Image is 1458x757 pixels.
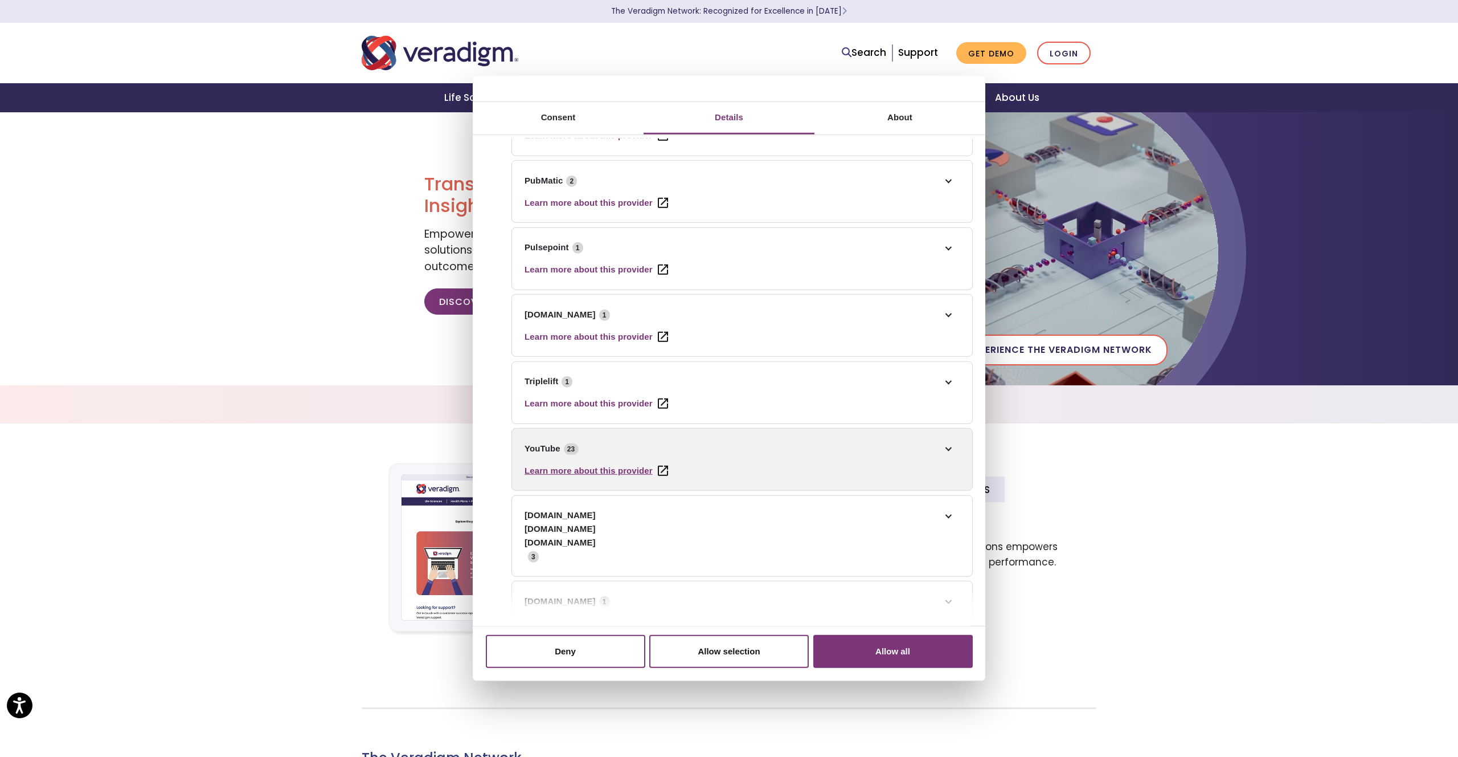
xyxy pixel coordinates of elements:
button: Deny [486,635,645,668]
a: Pulsepoint's privacy policy - opens in a new window [525,254,668,276]
a: PubMatic2 [525,173,959,187]
a: Triplelift1 [525,375,959,388]
a: Get Demo [956,42,1026,64]
a: Openx's privacy policy - opens in a new window [525,120,668,143]
a: [DOMAIN_NAME][DOMAIN_NAME][DOMAIN_NAME]3 [525,508,959,563]
a: YouTube's privacy policy - opens in a new window [525,455,668,477]
a: Support [898,46,938,59]
a: [DOMAIN_NAME]1 [525,307,959,321]
button: Allow all [813,635,973,668]
a: [DOMAIN_NAME]1 [525,594,959,608]
a: The Veradigm Network: Recognized for Excellence in [DATE]Learn More [611,6,847,17]
button: Allow selection [649,635,809,668]
a: PubMatic's privacy policy - opens in a new window [525,187,668,209]
h1: Transforming Health, Insightfully® [424,173,720,217]
a: Life Sciences [431,83,525,112]
a: Search [842,45,886,60]
a: Pulsepoint1 [525,241,959,254]
a: Triplelift's privacy policy - opens in a new window [525,388,668,410]
img: Veradigm logo [362,34,518,72]
a: About [814,102,985,135]
a: Details [644,102,814,135]
a: Sitescout.com's privacy policy - opens in a new window [525,321,668,343]
a: Login [1037,42,1091,65]
iframe: Drift Chat Widget [1239,675,1444,743]
a: Discover Veradigm's Value [424,288,600,315]
a: Consent [473,102,644,135]
a: About Us [981,83,1053,112]
span: Learn More [842,6,847,17]
span: Empowering our clients with trusted data, insights, and solutions to help reduce costs and improv... [424,226,718,274]
a: YouTube23 [525,441,959,455]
